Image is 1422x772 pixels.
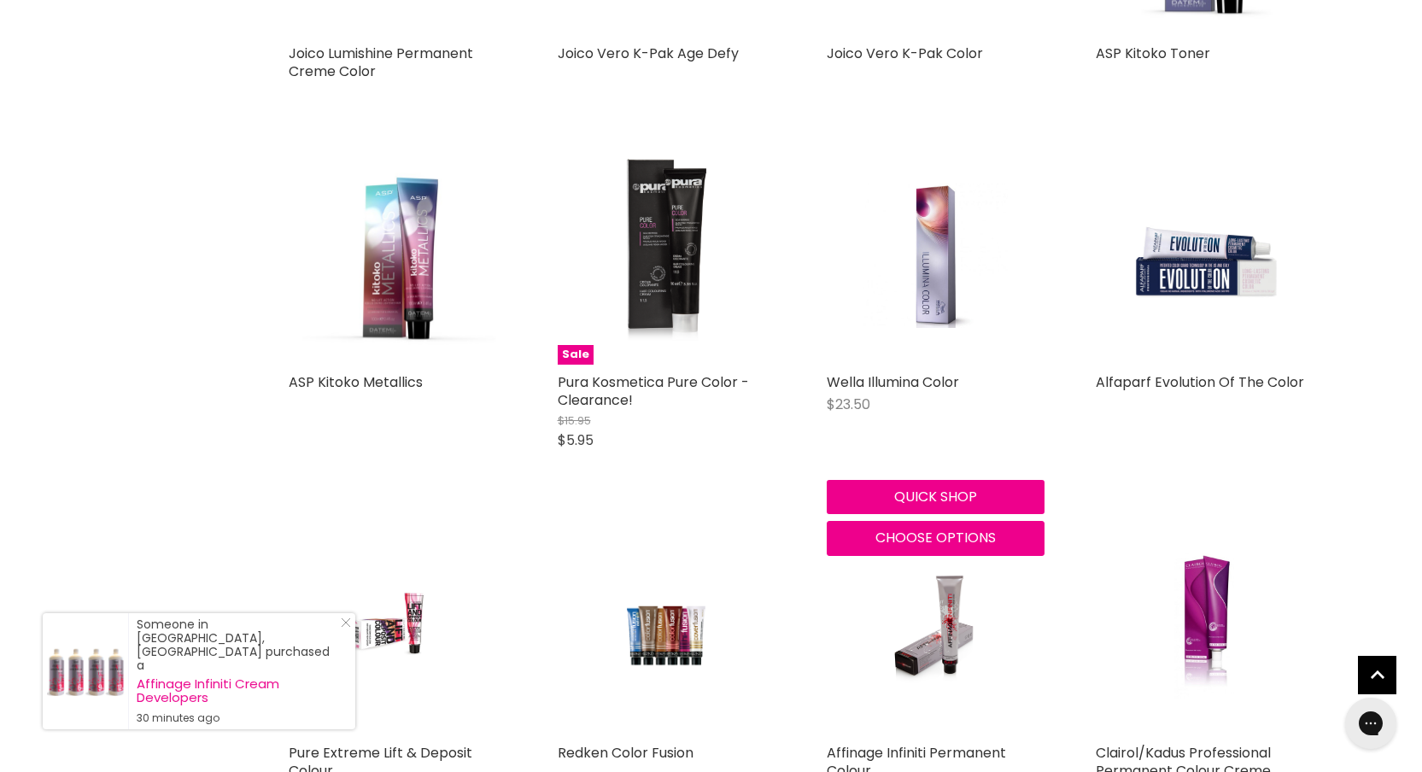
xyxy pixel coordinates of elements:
img: ASP Kitoko Metallics [289,148,506,365]
span: $23.50 [827,395,870,414]
img: Clairol/Kadus Professional Permanent Colour Creme [1132,518,1277,735]
a: Wella Illumina Color [827,147,1045,365]
a: Close Notification [334,617,351,635]
small: 30 minutes ago [137,711,338,725]
a: Affinage Infiniti Cream Developers [137,677,338,705]
a: Affinage Infiniti Permanent Colour [827,518,1045,735]
span: $5.95 [558,430,594,450]
span: Sale [558,345,594,365]
img: Pure Extreme Lift & Deposit Colour [325,518,470,735]
a: Pure Extreme Lift & Deposit Colour [289,518,506,735]
a: Redken Color Fusion [558,743,693,763]
a: Visit product page [43,613,128,729]
img: Redken Color Fusion [594,518,738,735]
img: Wella Illumina Color [863,147,1008,365]
iframe: Gorgias live chat messenger [1337,692,1405,755]
div: Someone in [GEOGRAPHIC_DATA], [GEOGRAPHIC_DATA] purchased a [137,617,338,725]
img: Pura Kosmetica Pure Color - Clearance! [594,147,739,365]
img: Affinage Infiniti Permanent Colour [863,518,1007,735]
a: Joico Lumishine Permanent Creme Color [289,44,473,81]
a: ASP Kitoko Toner [1096,44,1210,63]
a: Pura Kosmetica Pure Color - Clearance!Sale [558,147,775,365]
a: Joico Vero K-Pak Age Defy [558,44,739,63]
img: Alfaparf Evolution Of The Color [1096,147,1314,365]
a: Wella Illumina Color [827,372,959,392]
svg: Close Icon [341,617,351,628]
button: Choose options [827,521,1045,555]
span: Choose options [875,528,996,547]
button: Quick shop [827,480,1045,514]
a: Redken Color Fusion [558,518,775,735]
a: Clairol/Kadus Professional Permanent Colour Creme [1096,518,1314,735]
a: Pura Kosmetica Pure Color - Clearance! [558,372,749,410]
a: ASP Kitoko Metallics [289,372,423,392]
span: $15.95 [558,412,591,429]
a: Joico Vero K-Pak Color [827,44,983,63]
a: ASP Kitoko Metallics [289,147,506,365]
a: Alfaparf Evolution Of The Color [1096,372,1304,392]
